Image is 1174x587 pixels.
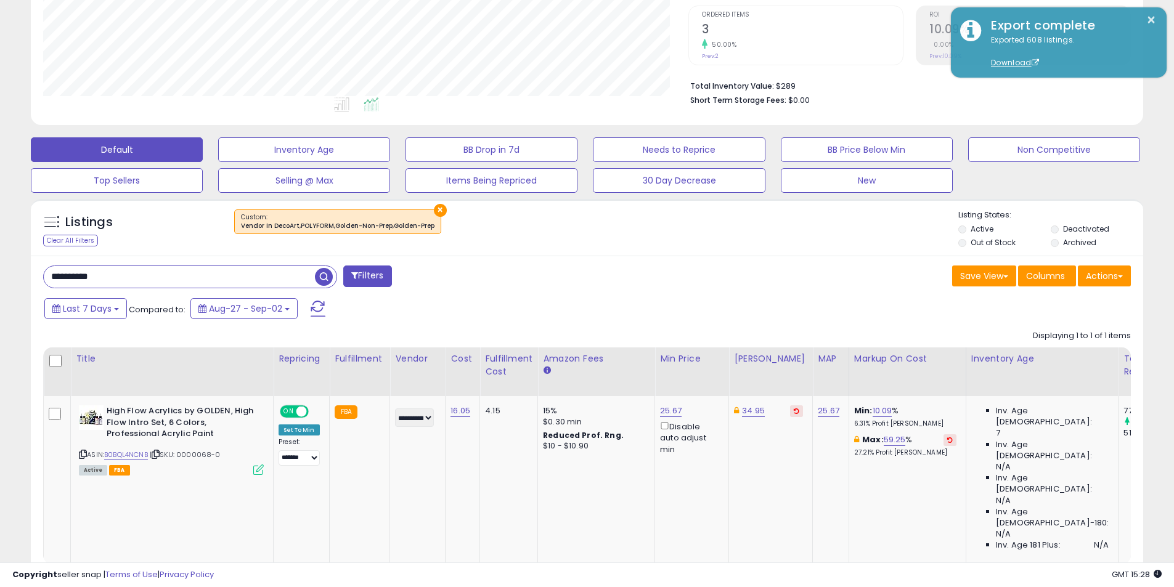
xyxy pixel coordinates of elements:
[434,204,447,217] button: ×
[929,52,961,60] small: Prev: 10.09%
[307,407,327,417] span: OFF
[690,81,774,91] b: Total Inventory Value:
[335,352,385,365] div: Fulfillment
[279,438,320,466] div: Preset:
[660,352,724,365] div: Min Price
[849,347,966,396] th: The percentage added to the cost of goods (COGS) that forms the calculator for Min & Max prices.
[65,214,113,231] h5: Listings
[1094,540,1109,551] span: N/A
[485,352,532,378] div: Fulfillment Cost
[43,235,98,246] div: Clear All Filters
[12,569,57,580] strong: Copyright
[31,137,203,162] button: Default
[781,137,953,162] button: BB Price Below Min
[854,405,956,428] div: %
[818,405,839,417] a: 25.67
[996,405,1109,427] span: Inv. Age [DEMOGRAPHIC_DATA]:
[854,434,956,457] div: %
[543,352,650,365] div: Amazon Fees
[485,405,528,416] div: 4.15
[79,465,107,476] span: All listings currently available for purchase on Amazon
[884,434,906,446] a: 59.25
[929,22,1130,39] h2: 10.09%
[958,209,1143,221] p: Listing States:
[996,495,1011,506] span: N/A
[1123,405,1173,416] div: 77.01
[1018,265,1076,286] button: Columns
[1112,569,1162,580] span: 2025-09-11 15:28 GMT
[707,40,736,49] small: 50.00%
[929,40,954,49] small: 0.00%
[818,352,844,365] div: MAP
[952,265,1016,286] button: Save View
[76,352,268,365] div: Title
[702,52,719,60] small: Prev: 2
[31,168,203,193] button: Top Sellers
[968,137,1140,162] button: Non Competitive
[660,405,682,417] a: 25.67
[209,302,282,315] span: Aug-27 - Sep-02
[543,441,645,451] div: $10 - $10.90
[1033,330,1131,342] div: Displaying 1 to 1 of 1 items
[279,352,324,365] div: Repricing
[543,365,550,376] small: Amazon Fees.
[450,352,475,365] div: Cost
[996,439,1109,461] span: Inv. Age [DEMOGRAPHIC_DATA]:
[390,347,446,396] th: CSV column name: cust_attr_2_Vendor
[854,352,961,365] div: Markup on Cost
[788,94,810,106] span: $0.00
[690,95,786,105] b: Short Term Storage Fees:
[996,461,1011,472] span: N/A
[279,424,320,435] div: Set To Min
[105,569,158,580] a: Terms of Use
[1146,12,1156,28] button: ×
[406,168,577,193] button: Items Being Repriced
[742,405,765,417] a: 34.95
[1078,265,1131,286] button: Actions
[160,569,214,580] a: Privacy Policy
[982,17,1157,34] div: Export complete
[543,416,645,427] div: $0.30 min
[104,450,148,460] a: B0BQL4NCNB
[107,405,256,443] b: High Flow Acrylics by GOLDEN, High Flow Intro Set, 6 Colors, Professional Acrylic Paint
[406,137,577,162] button: BB Drop in 7d
[996,506,1109,528] span: Inv. Age [DEMOGRAPHIC_DATA]-180:
[690,78,1122,92] li: $289
[241,222,434,230] div: Vendor in DecoArt,POLYFORM,Golden-Non-Prep,Golden-Prep
[343,265,391,287] button: Filters
[109,465,130,476] span: FBA
[218,137,390,162] button: Inventory Age
[218,168,390,193] button: Selling @ Max
[335,405,357,419] small: FBA
[854,448,956,457] p: 27.21% Profit [PERSON_NAME]
[593,168,765,193] button: 30 Day Decrease
[929,12,1130,18] span: ROI
[996,427,1000,439] span: 7
[543,405,645,416] div: 15%
[281,407,296,417] span: ON
[971,352,1113,365] div: Inventory Age
[543,430,624,440] b: Reduced Prof. Rng.
[781,168,953,193] button: New
[660,419,719,455] div: Disable auto adjust min
[996,540,1061,551] span: Inv. Age 181 Plus:
[1026,270,1065,282] span: Columns
[862,434,884,445] b: Max:
[1063,237,1096,248] label: Archived
[593,137,765,162] button: Needs to Reprice
[129,304,185,315] span: Compared to:
[63,302,112,315] span: Last 7 Days
[854,419,956,428] p: 6.31% Profit [PERSON_NAME]
[702,22,903,39] h2: 3
[991,57,1039,68] a: Download
[190,298,298,319] button: Aug-27 - Sep-02
[1123,352,1168,378] div: Total Rev.
[450,405,470,417] a: 16.05
[79,405,264,474] div: ASIN:
[971,237,1016,248] label: Out of Stock
[873,405,892,417] a: 10.09
[854,405,873,416] b: Min:
[241,213,434,231] span: Custom:
[734,352,807,365] div: [PERSON_NAME]
[44,298,127,319] button: Last 7 Days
